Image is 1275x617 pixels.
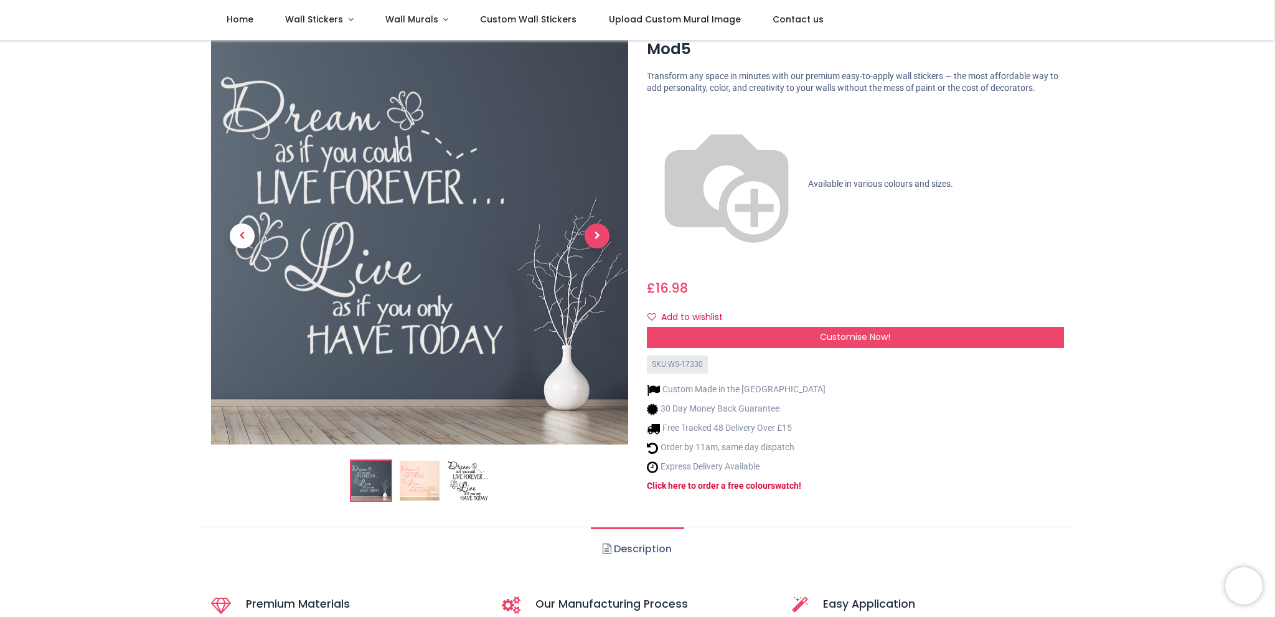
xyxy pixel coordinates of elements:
[211,27,628,445] img: Live For Today Inspirational Quote Wall Sticker - Mod5
[647,481,771,491] a: Click here to order a free colour
[227,13,253,26] span: Home
[823,596,1064,612] h5: Easy Application
[609,13,741,26] span: Upload Custom Mural Image
[211,90,273,382] a: Previous
[480,13,576,26] span: Custom Wall Stickers
[285,13,343,26] span: Wall Stickers
[771,481,799,491] a: swatch
[647,307,733,328] button: Add to wishlistAdd to wishlist
[385,13,438,26] span: Wall Murals
[535,596,774,612] h5: Our Manufacturing Process
[647,403,826,416] li: 30 Day Money Back Guarantee
[647,70,1064,95] p: Transform any space in minutes with our premium easy-to-apply wall stickers — the most affordable...
[1225,567,1263,605] iframe: Brevo live chat
[647,279,688,297] span: £
[647,384,826,397] li: Custom Made in the [GEOGRAPHIC_DATA]
[591,527,684,571] a: Description
[585,224,609,248] span: Next
[230,224,255,248] span: Previous
[351,461,391,501] img: Live For Today Inspirational Quote Wall Sticker - Mod5
[647,461,826,474] li: Express Delivery Available
[647,105,806,264] img: color-wheel.png
[448,461,488,501] img: WS-17330-03
[647,441,826,455] li: Order by 11am, same day dispatch
[647,313,656,321] i: Add to wishlist
[773,13,824,26] span: Contact us
[820,331,890,343] span: Customise Now!
[647,422,826,435] li: Free Tracked 48 Delivery Over £15
[566,90,628,382] a: Next
[799,481,801,491] a: !
[808,178,953,188] span: Available in various colours and sizes.
[647,356,708,374] div: SKU: WS-17330
[656,279,688,297] span: 16.98
[400,461,440,501] img: WS-17330-02
[246,596,483,612] h5: Premium Materials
